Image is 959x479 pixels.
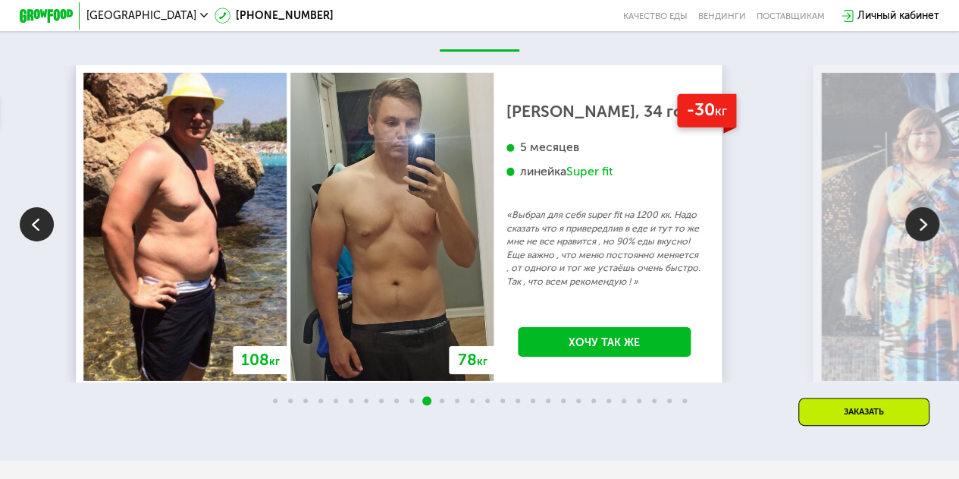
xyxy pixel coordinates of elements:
[20,207,54,241] img: Slide left
[269,355,280,368] span: кг
[857,8,939,24] div: Личный кабинет
[905,207,939,241] img: Slide right
[798,398,929,426] div: Заказать
[715,103,727,118] span: кг
[566,164,613,179] div: Super fit
[86,11,196,21] span: [GEOGRAPHIC_DATA]
[518,327,691,358] a: Хочу так же
[506,208,702,288] p: «Выбрал для себя super fit на 1200 кк. Надо сказать что я привередлив в еде и тут то же мне не вс...
[506,105,702,118] div: [PERSON_NAME], 34 года
[698,11,746,21] a: Вендинги
[506,164,702,179] div: линейка
[215,8,334,24] a: [PHONE_NUMBER]
[476,355,487,368] span: кг
[506,140,702,155] div: 5 месяцев
[623,11,688,21] a: Качество еды
[449,346,496,374] div: 78
[757,11,825,21] div: поставщикам
[233,346,289,374] div: 108
[677,94,736,128] div: -30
